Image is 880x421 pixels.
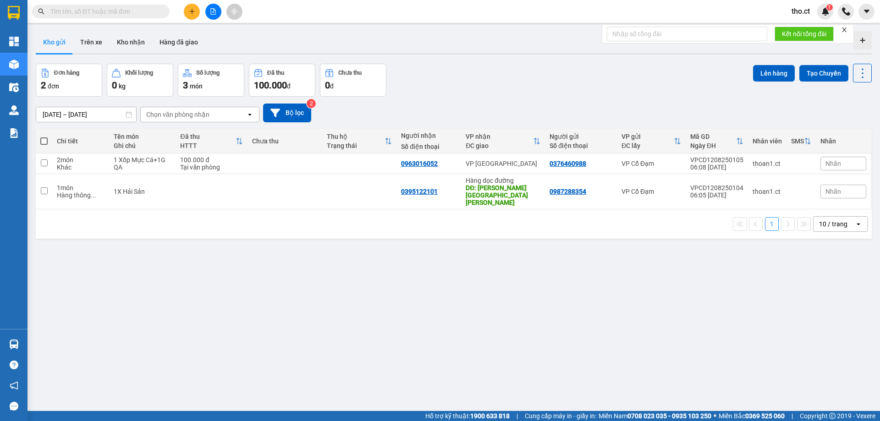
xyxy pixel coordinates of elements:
[401,188,438,195] div: 0395122101
[125,70,153,76] div: Khối lượng
[9,105,19,115] img: warehouse-icon
[753,65,795,82] button: Lên hàng
[775,27,834,41] button: Kết nối tổng đài
[825,160,841,167] span: Nhãn
[607,27,767,41] input: Nhập số tổng đài
[461,129,545,153] th: Toggle SortBy
[10,361,18,369] span: question-circle
[753,188,782,195] div: thoan1.ct
[8,6,20,20] img: logo-vxr
[825,188,841,195] span: Nhãn
[210,8,216,15] span: file-add
[550,142,612,149] div: Số điện thoại
[466,133,533,140] div: VP nhận
[41,80,46,91] span: 2
[792,411,793,421] span: |
[621,142,674,149] div: ĐC lấy
[841,27,847,33] span: close
[38,8,44,15] span: search
[196,70,220,76] div: Số lượng
[599,411,711,421] span: Miền Nam
[114,142,171,149] div: Ghi chú
[466,142,533,149] div: ĐC giao
[714,414,716,418] span: ⚪️
[338,70,362,76] div: Chưa thu
[110,31,152,53] button: Kho nhận
[791,137,804,145] div: SMS
[73,31,110,53] button: Trên xe
[517,411,518,421] span: |
[621,160,681,167] div: VP Cổ Đạm
[719,411,785,421] span: Miền Bắc
[621,133,674,140] div: VP gửi
[853,31,872,49] div: Tạo kho hàng mới
[183,80,188,91] span: 3
[36,31,73,53] button: Kho gửi
[48,82,59,90] span: đơn
[858,4,874,20] button: caret-down
[114,188,171,195] div: 1X Hải Sản
[550,133,612,140] div: Người gửi
[855,220,862,228] svg: open
[621,188,681,195] div: VP Cổ Đạm
[180,142,236,149] div: HTTT
[753,160,782,167] div: thoan1.ct
[189,8,195,15] span: plus
[107,64,173,97] button: Khối lượng0kg
[180,164,243,171] div: Tại văn phòng
[782,29,826,39] span: Kết nối tổng đài
[842,7,850,16] img: phone-icon
[466,160,540,167] div: VP [GEOGRAPHIC_DATA]
[765,217,779,231] button: 1
[327,133,385,140] div: Thu hộ
[50,6,159,16] input: Tìm tên, số ĐT hoặc mã đơn
[190,82,203,90] span: món
[322,129,396,153] th: Toggle SortBy
[180,133,236,140] div: Đã thu
[152,31,205,53] button: Hàng đã giao
[690,133,736,140] div: Mã GD
[753,137,782,145] div: Nhân viên
[252,137,317,145] div: Chưa thu
[617,129,686,153] th: Toggle SortBy
[828,4,831,11] span: 1
[690,164,743,171] div: 06:08 [DATE]
[401,132,456,139] div: Người nhận
[114,156,171,171] div: 1 Xốp Mực Cá+1G QA
[119,82,126,90] span: kg
[9,128,19,138] img: solution-icon
[799,65,848,82] button: Tạo Chuyến
[330,82,334,90] span: đ
[231,8,237,15] span: aim
[287,82,291,90] span: đ
[112,80,117,91] span: 0
[627,412,711,420] strong: 0708 023 035 - 0935 103 250
[826,4,833,11] sup: 1
[863,7,871,16] span: caret-down
[184,4,200,20] button: plus
[205,4,221,20] button: file-add
[784,5,817,17] span: tho.ct
[57,164,104,171] div: Khác
[690,142,736,149] div: Ngày ĐH
[246,111,253,118] svg: open
[226,4,242,20] button: aim
[745,412,785,420] strong: 0369 525 060
[57,184,104,191] div: 1 món
[57,137,104,145] div: Chi tiết
[9,37,19,46] img: dashboard-icon
[401,143,456,150] div: Số điện thoại
[249,64,315,97] button: Đã thu100.000đ
[470,412,510,420] strong: 1900 633 818
[307,99,316,108] sup: 2
[9,82,19,92] img: warehouse-icon
[466,177,540,184] div: Hàng dọc đường
[550,188,586,195] div: 0987288354
[57,191,104,199] div: Hàng thông thường
[91,191,96,199] span: ...
[9,339,19,349] img: warehouse-icon
[267,70,284,76] div: Đã thu
[178,64,244,97] button: Số lượng3món
[327,142,385,149] div: Trạng thái
[829,413,836,419] span: copyright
